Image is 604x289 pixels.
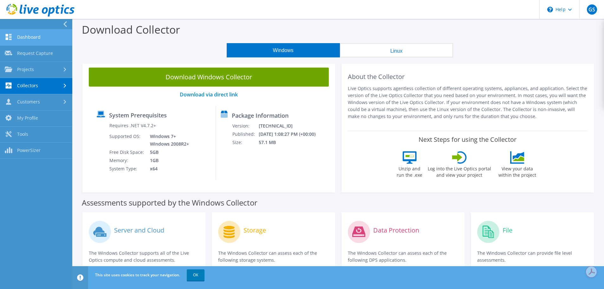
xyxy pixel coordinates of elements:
span: GS [587,4,597,15]
td: 5GB [145,148,190,156]
label: Assessments supported by the Windows Collector [82,200,257,206]
label: Package Information [232,112,289,119]
label: View your data within the project [495,164,540,178]
td: x64 [145,165,190,173]
p: The Windows Collector supports all of the Live Optics compute and cloud assessments. [89,250,199,264]
a: Download via direct link [180,91,238,98]
td: [TECHNICAL_ID] [258,122,324,130]
p: The Windows Collector can assess each of the following DPS applications. [348,250,458,264]
label: Storage [244,227,266,233]
p: The Windows Collector can assess each of the following storage systems. [218,250,328,264]
td: [DATE] 1:08:27 PM (+00:00) [258,130,324,138]
label: System Prerequisites [109,112,167,118]
td: 1GB [145,156,190,165]
a: OK [187,269,205,281]
label: Requires .NET V4.7.2+ [109,122,156,129]
label: Server and Cloud [114,227,164,233]
button: Linux [340,43,453,57]
p: The Windows Collector can provide file level assessments. [477,250,588,264]
a: Download Windows Collector [89,68,329,87]
td: Published: [232,130,258,138]
td: 57.1 MB [258,138,324,147]
button: Windows [227,43,340,57]
label: File [503,227,512,233]
label: Data Protection [373,227,419,233]
span: This site uses cookies to track your navigation. [95,272,180,278]
td: Free Disk Space: [109,148,145,156]
label: Unzip and run the .exe [395,164,424,178]
td: Supported OS: [109,132,145,148]
td: System Type: [109,165,145,173]
label: Next Steps for using the Collector [419,136,516,143]
td: Memory: [109,156,145,165]
td: Windows 7+ Windows 2008R2+ [145,132,190,148]
td: Version: [232,122,258,130]
label: Log into the Live Optics portal and view your project [427,164,491,178]
td: Size: [232,138,258,147]
label: Download Collector [82,22,180,37]
p: Live Optics supports agentless collection of different operating systems, appliances, and applica... [348,85,588,120]
h2: About the Collector [348,73,588,81]
svg: \n [547,7,553,12]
